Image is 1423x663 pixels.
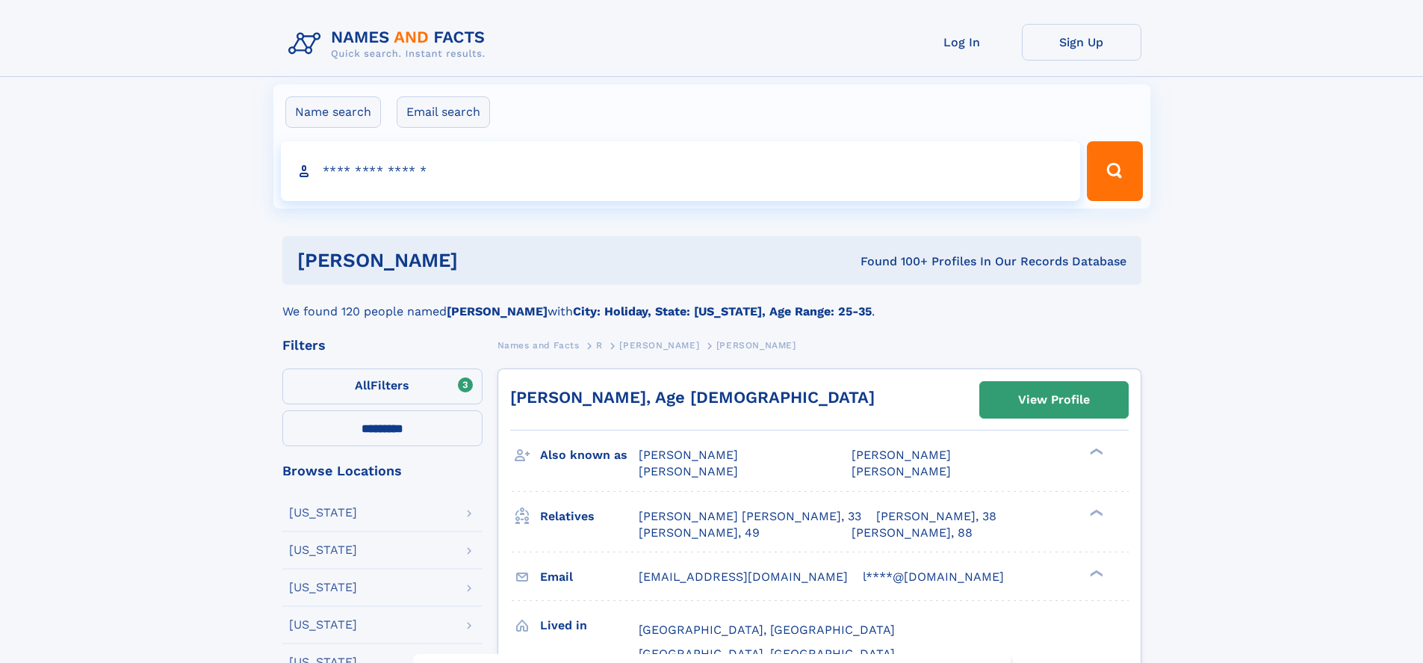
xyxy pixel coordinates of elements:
a: R [596,336,603,354]
span: [PERSON_NAME] [852,448,951,462]
a: [PERSON_NAME], Age [DEMOGRAPHIC_DATA] [510,388,875,407]
div: We found 120 people named with . [282,285,1141,321]
div: View Profile [1018,383,1090,417]
span: [GEOGRAPHIC_DATA], [GEOGRAPHIC_DATA] [639,647,895,661]
a: View Profile [980,382,1128,418]
a: [PERSON_NAME], 38 [876,508,996,525]
a: Names and Facts [497,336,580,354]
h1: [PERSON_NAME] [297,251,660,270]
img: Logo Names and Facts [282,24,497,64]
span: [PERSON_NAME] [639,448,738,462]
div: ❯ [1086,568,1104,578]
a: [PERSON_NAME] [PERSON_NAME], 33 [639,508,861,525]
div: ❯ [1086,447,1104,457]
span: R [596,340,603,351]
label: Email search [397,96,490,128]
div: ❯ [1086,508,1104,517]
div: Found 100+ Profiles In Our Records Database [659,253,1126,270]
b: City: Holiday, State: [US_STATE], Age Range: 25-35 [573,304,872,318]
span: All [355,378,371,392]
a: [PERSON_NAME] [619,336,699,354]
b: [PERSON_NAME] [447,304,548,318]
div: Browse Locations [282,464,483,478]
div: [US_STATE] [289,582,357,593]
div: Filters [282,339,483,352]
h3: Also known as [540,442,639,468]
span: [PERSON_NAME] [716,340,796,351]
h3: Relatives [540,504,639,529]
a: [PERSON_NAME], 49 [639,525,760,541]
label: Name search [285,96,381,128]
a: Log In [902,24,1022,61]
span: [PERSON_NAME] [639,464,738,478]
h3: Lived in [540,613,639,638]
span: [PERSON_NAME] [619,340,699,351]
input: search input [281,141,1081,201]
span: [PERSON_NAME] [852,464,951,478]
span: [GEOGRAPHIC_DATA], [GEOGRAPHIC_DATA] [639,623,895,637]
button: Search Button [1087,141,1142,201]
h3: Email [540,564,639,590]
span: [EMAIL_ADDRESS][DOMAIN_NAME] [639,570,848,584]
a: [PERSON_NAME], 88 [852,525,973,541]
a: Sign Up [1022,24,1141,61]
label: Filters [282,368,483,404]
div: [US_STATE] [289,619,357,631]
div: [US_STATE] [289,544,357,556]
div: [US_STATE] [289,507,357,519]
